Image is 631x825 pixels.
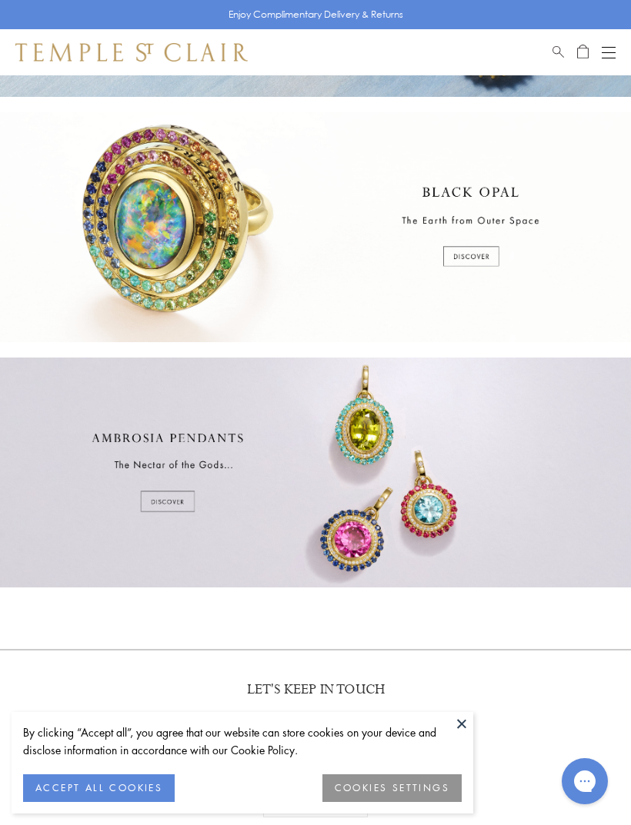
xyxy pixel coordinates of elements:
button: Open navigation [602,43,616,62]
img: Temple St. Clair [15,43,248,62]
button: COOKIES SETTINGS [322,774,462,802]
div: By clicking “Accept all”, you agree that our website can store cookies on your device and disclos... [23,724,462,759]
a: Open Shopping Bag [577,43,589,62]
a: Search [553,43,564,62]
iframe: Gorgias live chat messenger [554,753,616,810]
p: Enjoy Complimentary Delivery & Returns [229,7,403,22]
button: ACCEPT ALL COOKIES [23,774,175,802]
p: LET'S KEEP IN TOUCH [247,681,385,699]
